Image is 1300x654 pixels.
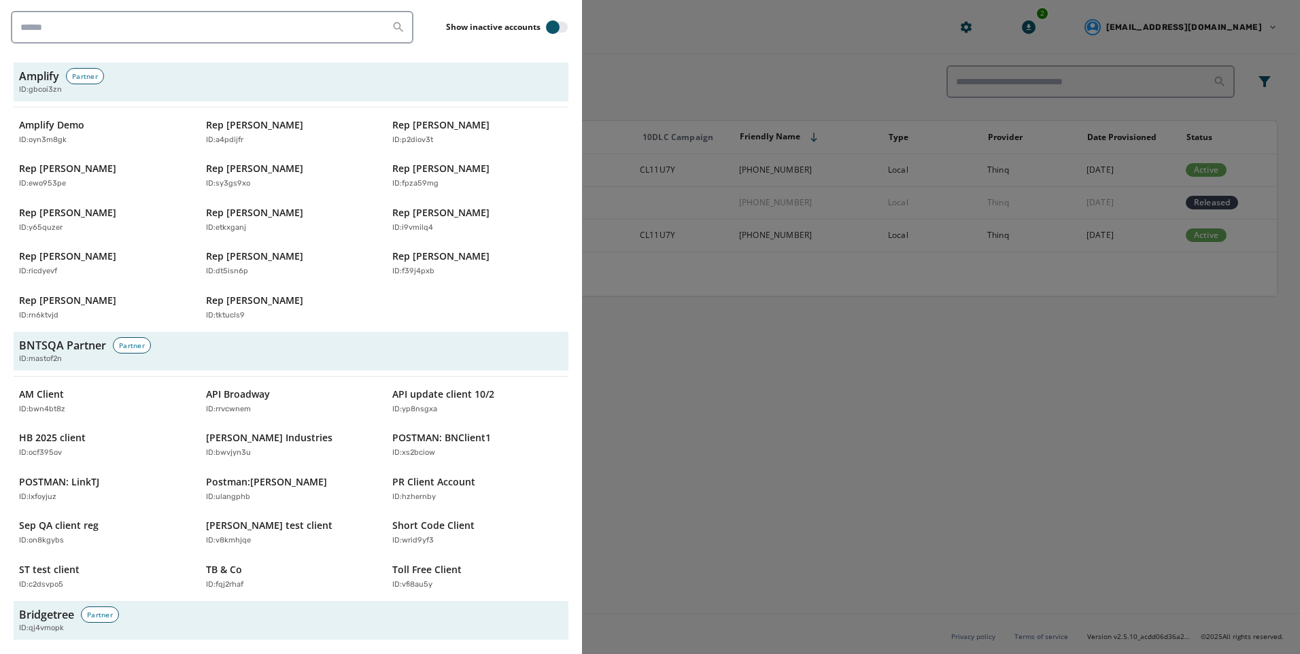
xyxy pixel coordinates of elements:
[201,288,382,327] button: Rep [PERSON_NAME]ID:tktucls9
[14,288,195,327] button: Rep [PERSON_NAME]ID:rn6ktvjd
[19,563,80,576] p: ST test client
[19,266,57,277] p: ID: ricdyevf
[201,470,382,509] button: Postman:[PERSON_NAME]ID:ulangphb
[201,244,382,283] button: Rep [PERSON_NAME]ID:dt5isn6p
[19,579,63,591] p: ID: c2dsvpo5
[392,492,436,503] p: ID: hzhernby
[206,222,246,234] p: ID: etkxganj
[201,382,382,421] button: API BroadwayID:rrvcwnem
[19,206,116,220] p: Rep [PERSON_NAME]
[19,354,62,365] span: ID: mastof2n
[206,249,303,263] p: Rep [PERSON_NAME]
[392,249,490,263] p: Rep [PERSON_NAME]
[206,492,250,503] p: ID: ulangphb
[387,244,568,283] button: Rep [PERSON_NAME]ID:f39j4pxb
[19,135,67,146] p: ID: oyn3m8gk
[14,113,195,152] button: Amplify DemoID:oyn3m8gk
[206,535,251,547] p: ID: v8kmhjqe
[19,623,64,634] span: ID: qj4vmopk
[19,162,116,175] p: Rep [PERSON_NAME]
[14,156,195,195] button: Rep [PERSON_NAME]ID:ewo953pe
[392,563,462,576] p: Toll Free Client
[19,310,58,322] p: ID: rn6ktvjd
[19,178,66,190] p: ID: ewo953pe
[392,404,437,415] p: ID: yp8nsgxa
[392,135,433,146] p: ID: p2diov3t
[14,382,195,421] button: AM ClientID:bwn4bt8z
[387,201,568,239] button: Rep [PERSON_NAME]ID:i9vmilq4
[19,606,74,623] h3: Bridgetree
[201,557,382,596] button: TB & CoID:fqj2rhaf
[81,606,119,623] div: Partner
[201,113,382,152] button: Rep [PERSON_NAME]ID:a4pdijfr
[206,475,327,489] p: Postman:[PERSON_NAME]
[206,563,242,576] p: TB & Co
[206,388,270,401] p: API Broadway
[392,388,494,401] p: API update client 10/2
[206,178,250,190] p: ID: sy3gs9xo
[19,535,64,547] p: ID: on8kgybs
[14,557,195,596] button: ST test clientID:c2dsvpo5
[206,266,248,277] p: ID: dt5isn6p
[19,431,86,445] p: HB 2025 client
[19,388,64,401] p: AM Client
[387,557,568,596] button: Toll Free ClientID:vfi8au5y
[66,68,104,84] div: Partner
[206,310,245,322] p: ID: tktucls9
[19,492,56,503] p: ID: lxfoyjuz
[206,135,243,146] p: ID: a4pdijfr
[19,249,116,263] p: Rep [PERSON_NAME]
[206,519,332,532] p: [PERSON_NAME] test client
[201,201,382,239] button: Rep [PERSON_NAME]ID:etkxganj
[19,68,59,84] h3: Amplify
[392,222,433,234] p: ID: i9vmilq4
[19,475,99,489] p: POSTMAN: LinkTJ
[14,201,195,239] button: Rep [PERSON_NAME]ID:y65quzer
[387,156,568,195] button: Rep [PERSON_NAME]ID:fpza59mg
[19,404,65,415] p: ID: bwn4bt8z
[392,579,432,591] p: ID: vfi8au5y
[392,118,490,132] p: Rep [PERSON_NAME]
[392,162,490,175] p: Rep [PERSON_NAME]
[201,156,382,195] button: Rep [PERSON_NAME]ID:sy3gs9xo
[14,513,195,552] button: Sep QA client regID:on8kgybs
[392,266,434,277] p: ID: f39j4pxb
[387,513,568,552] button: Short Code ClientID:wrid9yf3
[19,118,84,132] p: Amplify Demo
[19,337,106,354] h3: BNTSQA Partner
[206,447,251,459] p: ID: bwvjyn3u
[19,84,62,96] span: ID: gbcoi3zn
[19,222,63,234] p: ID: y65quzer
[14,470,195,509] button: POSTMAN: LinkTJID:lxfoyjuz
[392,475,475,489] p: PR Client Account
[387,113,568,152] button: Rep [PERSON_NAME]ID:p2diov3t
[206,431,332,445] p: [PERSON_NAME] Industries
[14,63,568,101] button: AmplifyPartnerID:gbcoi3zn
[14,244,195,283] button: Rep [PERSON_NAME]ID:ricdyevf
[446,22,541,33] label: Show inactive accounts
[19,294,116,307] p: Rep [PERSON_NAME]
[206,162,303,175] p: Rep [PERSON_NAME]
[392,535,434,547] p: ID: wrid9yf3
[387,426,568,464] button: POSTMAN: BNClient1ID:xs2bciow
[14,601,568,640] button: BridgetreePartnerID:qj4vmopk
[206,404,251,415] p: ID: rrvcwnem
[19,447,62,459] p: ID: ocf395ov
[392,178,439,190] p: ID: fpza59mg
[206,579,243,591] p: ID: fqj2rhaf
[201,426,382,464] button: [PERSON_NAME] IndustriesID:bwvjyn3u
[14,426,195,464] button: HB 2025 clientID:ocf395ov
[201,513,382,552] button: [PERSON_NAME] test clientID:v8kmhjqe
[19,519,99,532] p: Sep QA client reg
[387,382,568,421] button: API update client 10/2ID:yp8nsgxa
[113,337,151,354] div: Partner
[392,431,491,445] p: POSTMAN: BNClient1
[206,294,303,307] p: Rep [PERSON_NAME]
[392,447,435,459] p: ID: xs2bciow
[14,332,568,371] button: BNTSQA PartnerPartnerID:mastof2n
[206,118,303,132] p: Rep [PERSON_NAME]
[387,470,568,509] button: PR Client AccountID:hzhernby
[392,519,475,532] p: Short Code Client
[206,206,303,220] p: Rep [PERSON_NAME]
[392,206,490,220] p: Rep [PERSON_NAME]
